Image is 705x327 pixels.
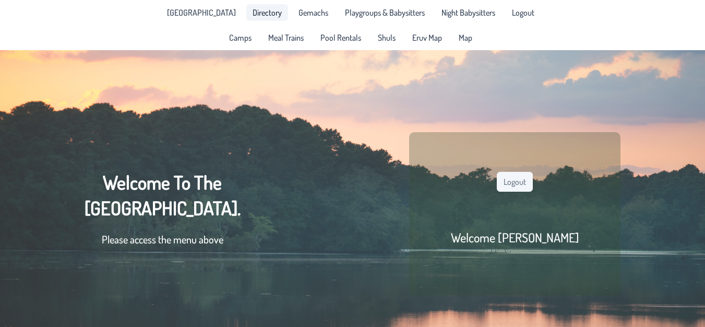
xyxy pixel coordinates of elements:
span: Camps [229,33,252,42]
a: Night Babysitters [435,4,501,21]
span: Playgroups & Babysitters [345,8,425,17]
a: Meal Trains [262,29,310,46]
button: Logout [497,172,533,192]
div: Welcome To The [GEOGRAPHIC_DATA]. [85,170,241,258]
p: Please access the menu above [85,231,241,247]
a: Shuls [372,29,402,46]
span: Directory [253,8,282,17]
span: [GEOGRAPHIC_DATA] [167,8,236,17]
a: Eruv Map [406,29,448,46]
span: Eruv Map [412,33,442,42]
a: Playgroups & Babysitters [339,4,431,21]
a: Camps [223,29,258,46]
a: Gemachs [292,4,334,21]
a: Map [452,29,479,46]
a: Pool Rentals [314,29,367,46]
span: Gemachs [298,8,328,17]
span: Logout [512,8,534,17]
a: [GEOGRAPHIC_DATA] [161,4,242,21]
a: Directory [246,4,288,21]
span: Pool Rentals [320,33,361,42]
li: Pine Lake Park [161,4,242,21]
h2: Welcome [PERSON_NAME] [451,229,579,246]
span: Night Babysitters [441,8,495,17]
span: Shuls [378,33,396,42]
li: Logout [506,4,541,21]
span: Map [459,33,472,42]
span: Meal Trains [268,33,304,42]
